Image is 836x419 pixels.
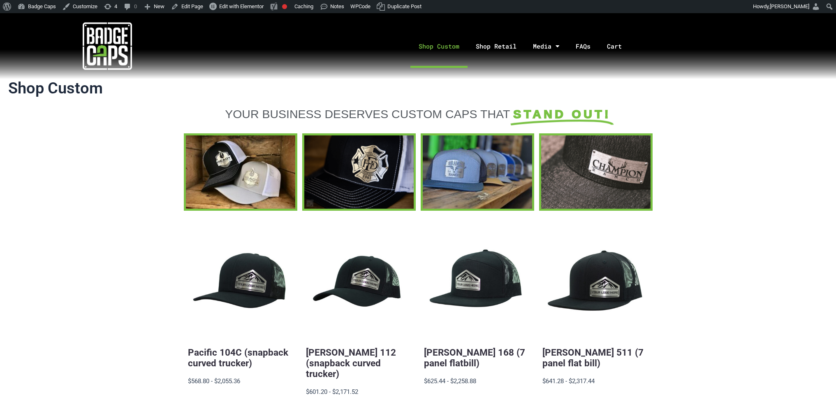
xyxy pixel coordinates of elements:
[468,25,525,68] a: Shop Retail
[306,231,412,337] button: BadgeCaps - Richardson 112
[188,377,240,385] span: $568.80 - $2,055.36
[215,25,836,68] nav: Menu
[225,107,510,121] span: YOUR BUSINESS DESERVES CUSTOM CAPS THAT
[188,347,288,368] a: Pacific 104C (snapback curved trucker)
[282,4,287,9] div: Focus keyphrase not set
[302,133,416,210] a: FFD BadgeCaps Fire Department Custom unique apparel
[83,21,132,71] img: badgecaps white logo with green acccent
[410,25,468,68] a: Shop Custom
[219,3,264,9] span: Edit with Elementor
[306,347,396,379] a: [PERSON_NAME] 112 (snapback curved trucker)
[525,25,567,68] a: Media
[424,347,525,368] a: [PERSON_NAME] 168 (7 panel flatbill)
[599,25,640,68] a: Cart
[567,25,599,68] a: FAQs
[542,347,644,368] a: [PERSON_NAME] 511 (7 panel flat bill)
[188,107,648,121] a: YOUR BUSINESS DESERVES CUSTOM CAPS THAT STAND OUT!
[795,379,836,419] iframe: Chat Widget
[542,377,595,385] span: $641.28 - $2,317.44
[188,231,294,337] button: BadgeCaps - Pacific 104C
[770,3,809,9] span: [PERSON_NAME]
[424,377,476,385] span: $625.44 - $2,258.88
[306,388,358,396] span: $601.20 - $2,171.52
[542,231,648,337] button: BadgeCaps - Richardson 511
[8,79,828,98] h1: Shop Custom
[424,231,530,337] button: BadgeCaps - Richardson 168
